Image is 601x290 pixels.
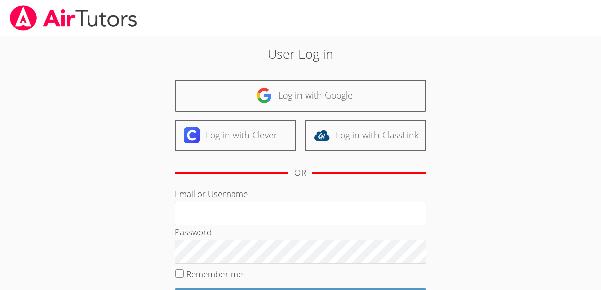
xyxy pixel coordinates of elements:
[256,87,272,104] img: google-logo-50288ca7cdecda66e5e0955fdab243c47b7ad437acaf1139b6f446037453330a.svg
[138,44,463,63] h2: User Log in
[9,5,138,31] img: airtutors_banner-c4298cdbf04f3fff15de1276eac7730deb9818008684d7c2e4769d2f7ddbe033.png
[175,188,248,200] label: Email or Username
[175,80,426,112] a: Log in with Google
[175,120,296,151] a: Log in with Clever
[294,166,306,180] div: OR
[305,120,426,151] a: Log in with ClassLink
[175,226,212,238] label: Password
[186,268,243,280] label: Remember me
[184,127,200,143] img: clever-logo-6eab21bc6e7a338710f1a6ff85c0baf02591cd810cc4098c63d3a4b26e2feb20.svg
[314,127,330,143] img: classlink-logo-d6bb404cc1216ec64c9a2012d9dc4662098be43eaf13dc465df04b49fa7ab582.svg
